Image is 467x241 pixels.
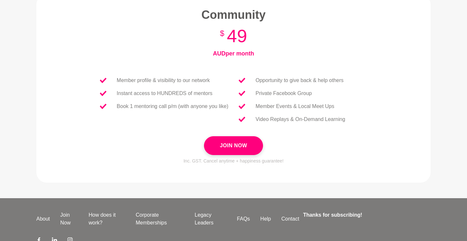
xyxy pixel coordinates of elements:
[117,102,228,110] p: Book 1 mentoring call p/m (with anyone you like)
[303,211,427,219] h4: Thanks for subscribing!
[83,211,130,227] a: How does it work?
[276,215,305,223] a: Contact
[256,77,343,84] p: Opportunity to give back & help others
[256,90,312,97] p: Private Facebook Group
[55,211,83,227] a: Join Now
[78,25,389,47] h3: 49
[232,215,255,223] a: FAQs
[255,215,276,223] a: Help
[189,211,232,227] a: Legacy Leaders
[78,50,389,57] h4: AUD per month
[78,7,389,22] h2: Community
[117,90,212,97] p: Instant access to HUNDREDS of mentors
[256,115,345,123] p: Video Replays & On-Demand Learning
[31,215,55,223] a: About
[78,158,389,164] p: Inc. GST. Cancel anytime + happiness guarantee!
[204,136,263,155] button: Join Now
[256,102,334,110] p: Member Events & Local Meet Ups
[117,77,210,84] p: Member profile & visibility to our network
[130,211,189,227] a: Corporate Memberships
